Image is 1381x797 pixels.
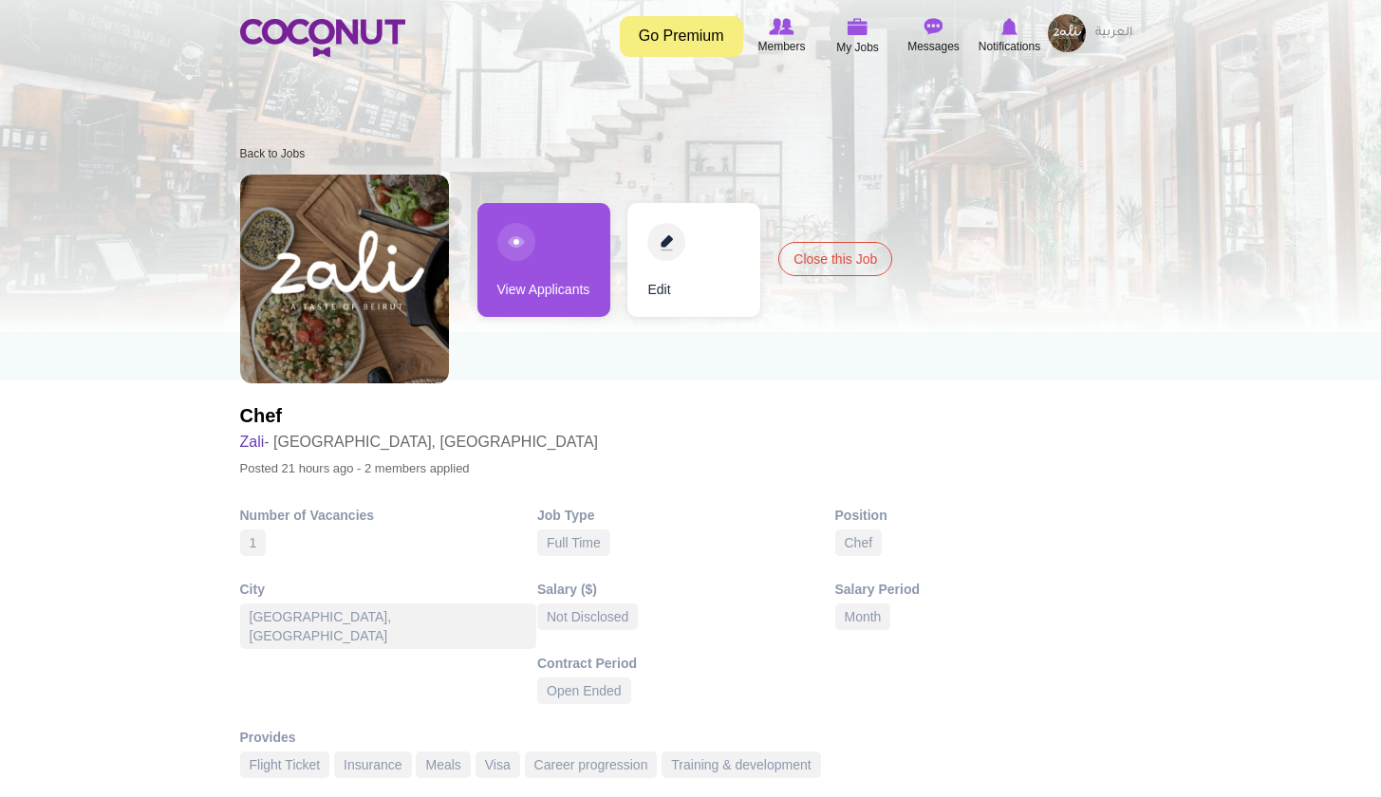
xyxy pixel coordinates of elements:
[240,529,267,556] div: 1
[835,529,883,556] div: Chef
[537,677,631,704] div: Open Ended
[537,506,835,525] div: Job Type
[820,14,896,59] a: My Jobs My Jobs
[769,18,793,35] img: Browse Members
[907,37,960,56] span: Messages
[477,203,610,317] a: View Applicants
[334,751,411,778] div: Insurance
[240,728,1142,747] div: Provides
[537,603,638,630] div: Not Disclosed
[778,242,892,276] a: Close this Job
[896,14,972,58] a: Messages Messages
[537,654,835,673] div: Contract Period
[835,580,1133,599] div: Salary Period
[835,506,1133,525] div: Position
[835,603,891,630] div: Month
[240,603,537,649] div: [GEOGRAPHIC_DATA], [GEOGRAPHIC_DATA]
[240,429,599,455] h3: - [GEOGRAPHIC_DATA], [GEOGRAPHIC_DATA]
[972,14,1048,58] a: Notifications Notifications
[537,529,610,556] div: Full Time
[240,580,538,599] div: City
[1001,18,1017,35] img: Notifications
[240,455,599,482] p: Posted 21 hours ago - 2 members applied
[662,751,820,778] div: Training & development
[757,37,805,56] span: Members
[240,751,330,778] div: Flight Ticket
[416,751,470,778] div: Meals
[240,147,306,160] a: Back to Jobs
[240,19,405,57] img: Home
[836,38,879,57] span: My Jobs
[537,580,835,599] div: Salary ($)
[979,37,1040,56] span: Notifications
[240,506,538,525] div: Number of Vacancies
[525,751,658,778] div: Career progression
[240,434,265,450] a: Zali
[476,751,520,778] div: Visa
[848,18,868,35] img: My Jobs
[744,14,820,58] a: Browse Members Members
[627,203,760,317] a: Edit
[240,402,599,429] h2: Chef
[1086,14,1142,52] a: العربية
[620,16,743,57] a: Go Premium
[924,18,943,35] img: Messages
